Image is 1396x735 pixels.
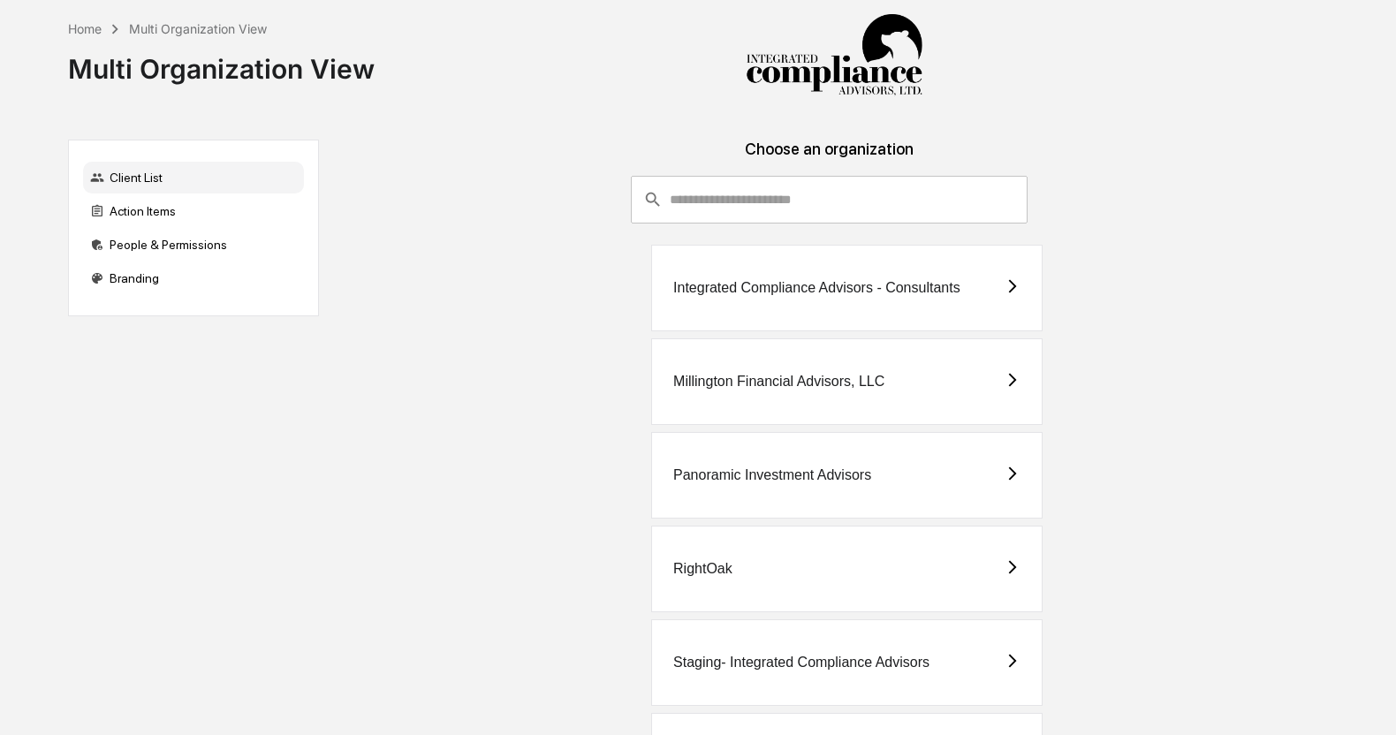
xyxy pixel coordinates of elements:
iframe: Open customer support [1339,677,1387,724]
div: consultant-dashboard__filter-organizations-search-bar [631,176,1028,224]
div: Home [68,21,102,36]
div: Multi Organization View [68,39,375,85]
div: Action Items [83,195,304,227]
div: People & Permissions [83,229,304,261]
div: Branding [83,262,304,294]
div: Millington Financial Advisors, LLC [673,374,884,390]
div: Client List [83,162,304,193]
div: Staging- Integrated Compliance Advisors [673,655,929,671]
div: Integrated Compliance Advisors - Consultants [673,280,960,296]
div: Panoramic Investment Advisors [673,467,871,483]
img: Integrated Compliance Advisors [746,14,922,97]
div: Multi Organization View [129,21,267,36]
div: Choose an organization [333,140,1324,176]
div: RightOak [673,561,732,577]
